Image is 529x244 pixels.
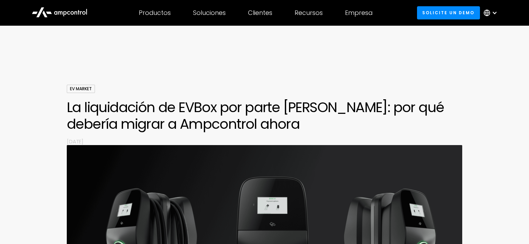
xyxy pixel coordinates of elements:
[345,9,372,17] div: Empresa
[417,6,480,19] a: Solicite un demo
[248,9,272,17] div: Clientes
[139,9,171,17] div: Productos
[67,138,462,145] p: [DATE]
[295,9,323,17] div: Recursos
[67,99,462,132] h1: La liquidación de EVBox por parte [PERSON_NAME]: por qué debería migrar a Ampcontrol ahora
[193,9,226,17] div: Soluciones
[67,85,95,93] div: EV Market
